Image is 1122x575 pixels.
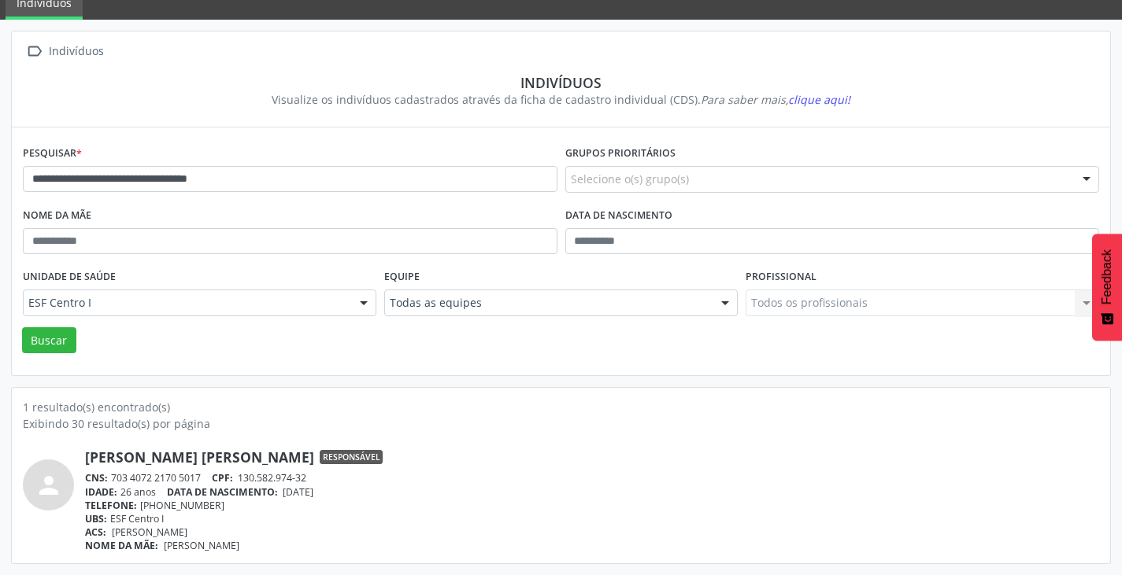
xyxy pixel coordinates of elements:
span: NOME DA MÃE: [85,539,158,552]
span: UBS: [85,512,107,525]
span: Todas as equipes [390,295,705,311]
span: [PERSON_NAME] [112,525,187,539]
i: person [35,471,63,499]
label: Nome da mãe [23,204,91,228]
div: Indivíduos [34,74,1088,91]
div: ESF Centro I [85,512,1099,525]
span: Responsável [320,450,383,464]
label: Unidade de saúde [23,265,116,289]
label: Profissional [746,265,817,289]
a:  Indivíduos [23,40,106,63]
span: clique aqui! [788,92,850,107]
div: Exibindo 30 resultado(s) por página [23,415,1099,432]
button: Buscar [22,327,76,354]
span: CPF: [212,471,233,485]
div: 26 anos [85,485,1099,499]
span: [PERSON_NAME] [164,539,239,552]
span: ESF Centro I [28,295,344,311]
span: [DATE] [283,485,313,499]
a: [PERSON_NAME] [PERSON_NAME] [85,448,314,466]
span: ACS: [85,525,106,539]
label: Pesquisar [23,142,82,166]
span: DATA DE NASCIMENTO: [167,485,278,499]
span: IDADE: [85,485,117,499]
label: Equipe [384,265,420,289]
span: Selecione o(s) grupo(s) [571,171,689,187]
button: Feedback - Mostrar pesquisa [1092,234,1122,341]
span: TELEFONE: [85,499,137,512]
label: Grupos prioritários [565,142,676,166]
span: 130.582.974-32 [238,471,306,485]
div: Visualize os indivíduos cadastrados através da ficha de cadastro individual (CDS). [34,91,1088,108]
label: Data de nascimento [565,204,672,228]
i: Para saber mais, [701,92,850,107]
div: [PHONE_NUMBER] [85,499,1099,512]
span: CNS: [85,471,108,485]
div: 1 resultado(s) encontrado(s) [23,399,1099,415]
div: 703 4072 2170 5017 [85,471,1099,485]
i:  [23,40,46,63]
span: Feedback [1100,249,1114,304]
div: Indivíduos [46,40,106,63]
